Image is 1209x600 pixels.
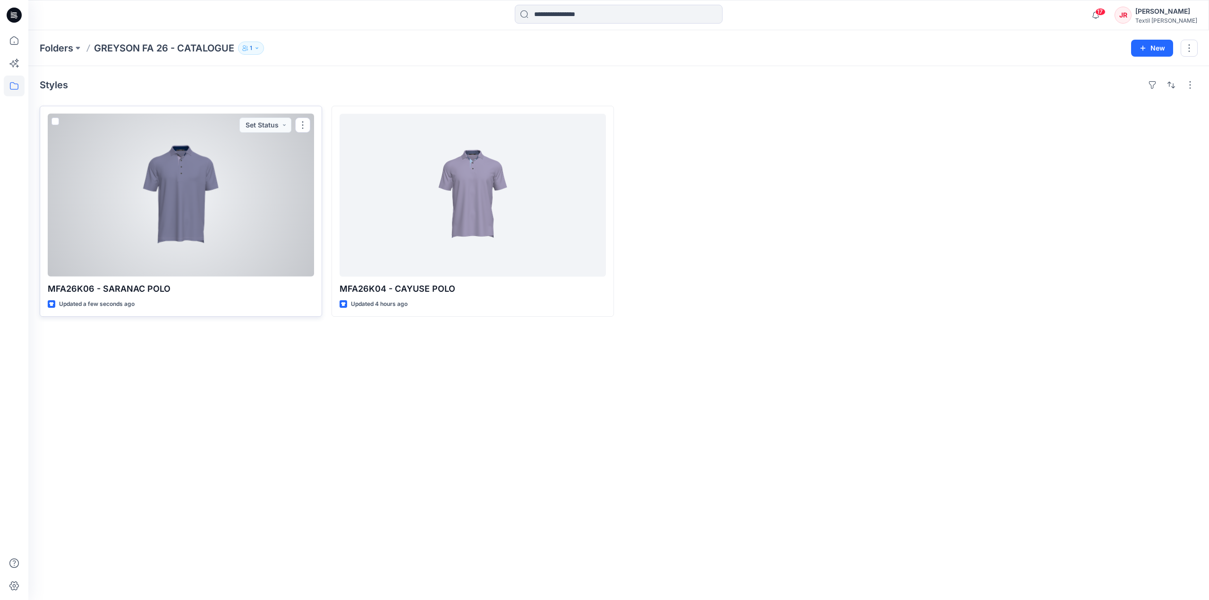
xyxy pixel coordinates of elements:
[351,299,408,309] p: Updated 4 hours ago
[340,282,606,296] p: MFA26K04 - CAYUSE POLO
[40,79,68,91] h4: Styles
[1131,40,1173,57] button: New
[1135,17,1197,24] div: Textil [PERSON_NAME]
[59,299,135,309] p: Updated a few seconds ago
[1115,7,1132,24] div: JR
[40,42,73,55] a: Folders
[48,114,314,277] a: MFA26K06 - SARANAC POLO
[250,43,252,53] p: 1
[94,42,234,55] p: GREYSON FA 26 - CATALOGUE
[1135,6,1197,17] div: [PERSON_NAME]
[238,42,264,55] button: 1
[48,282,314,296] p: MFA26K06 - SARANAC POLO
[1095,8,1106,16] span: 17
[340,114,606,277] a: MFA26K04 - CAYUSE POLO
